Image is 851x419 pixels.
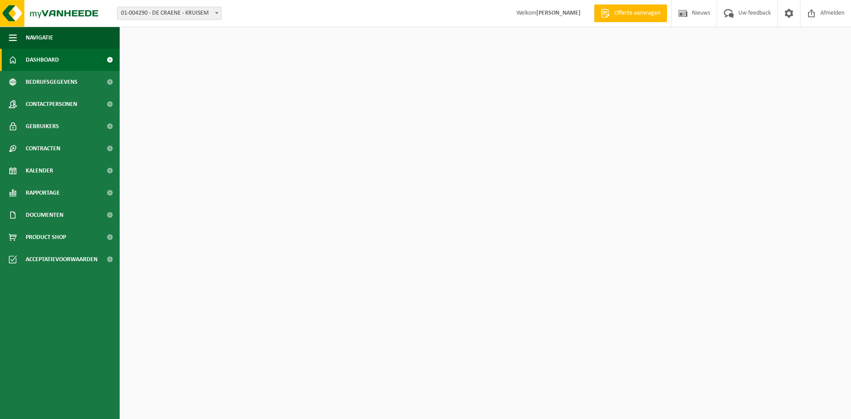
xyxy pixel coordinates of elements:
span: Navigatie [26,27,53,49]
span: Acceptatievoorwaarden [26,248,98,270]
span: Documenten [26,204,63,226]
span: 01-004290 - DE CRAENE - KRUISEM [117,7,221,20]
span: 01-004290 - DE CRAENE - KRUISEM [117,7,222,20]
strong: [PERSON_NAME] [536,10,581,16]
span: Gebruikers [26,115,59,137]
a: Offerte aanvragen [594,4,667,22]
span: Rapportage [26,182,60,204]
span: Kalender [26,160,53,182]
span: Bedrijfsgegevens [26,71,78,93]
span: Contracten [26,137,60,160]
span: Contactpersonen [26,93,77,115]
span: Offerte aanvragen [612,9,663,18]
span: Dashboard [26,49,59,71]
span: Product Shop [26,226,66,248]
